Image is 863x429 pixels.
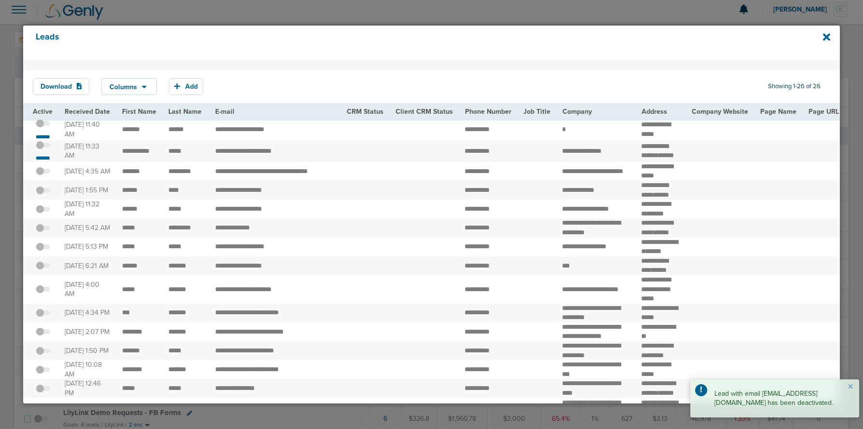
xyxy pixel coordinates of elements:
td: [DATE] 5:42 AM [59,218,116,237]
td: [DATE] 11:40 AM [59,119,116,141]
td: [DATE] 10:08 AM [59,360,116,379]
td: [DATE] 12:46 PM [59,379,116,398]
td: [DATE] 5:13 PM [59,238,116,256]
td: [DATE] 6:21 AM [59,256,116,275]
span: E-mail [215,107,234,116]
button: Add [169,78,203,95]
td: [DATE] 2:07 PM [59,322,116,341]
span: Add [185,82,198,91]
span: Received Date [65,107,110,116]
span: Showing 1-26 of 26 [768,82,821,91]
th: Company Website [685,104,754,119]
td: [DATE] 4:00 AM [59,275,116,304]
h4: Leads [36,32,751,54]
span: Phone Number [465,107,511,116]
th: Page Name [754,104,802,119]
th: Address [635,104,685,119]
th: Client CRM Status [389,104,459,119]
span: Active [33,107,53,116]
th: Job Title [517,104,556,119]
span: Last Name [168,107,202,116]
div: Lead with email [EMAIL_ADDRESS][DOMAIN_NAME] has been deactivated. [690,379,859,417]
span: CRM Status [347,107,384,116]
td: [DATE] 1:50 PM [59,341,116,360]
th: Company [556,104,635,119]
td: [DATE] 1:55 PM [59,181,116,200]
td: [DATE] 11:33 AM [59,140,116,162]
td: [DATE] 11:32 AM [59,200,116,218]
span: Columns [110,84,137,91]
span: First Name [122,107,156,116]
span: Page URL [808,107,839,116]
button: Download [33,78,90,95]
td: [DATE] 4:35 AM [59,162,116,181]
td: [DATE] 7:37 PM [59,398,116,417]
button: Close [848,381,853,393]
td: [DATE] 4:34 PM [59,304,116,322]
